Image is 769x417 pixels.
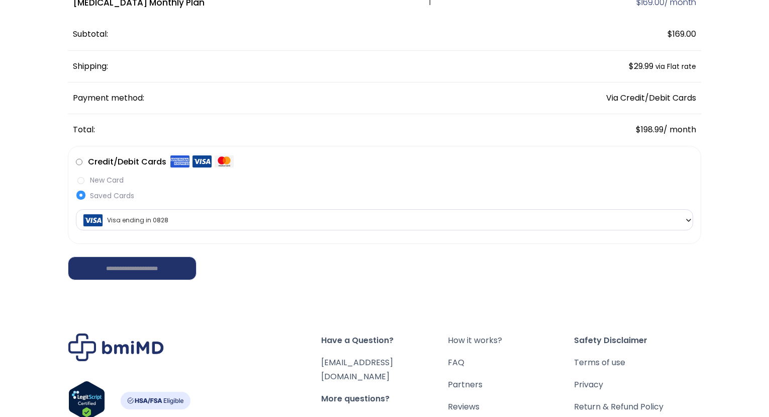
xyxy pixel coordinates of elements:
[484,82,701,114] td: Via Credit/Debit Cards
[574,378,701,392] a: Privacy
[667,28,696,40] span: 169.00
[76,191,693,201] label: Saved Cards
[76,175,693,186] label: New Card
[120,392,190,409] img: HSA-FSA
[448,333,574,348] a: How it works?
[636,124,663,135] span: 198.99
[68,19,484,50] th: Subtotal:
[88,154,234,170] label: Credit/Debit Cards
[79,210,690,231] span: Visa ending in 0828
[667,28,672,40] span: $
[76,209,693,230] span: Visa ending in 0828
[321,392,448,406] span: More questions?
[484,114,701,145] td: / month
[215,155,234,168] img: Mastercard
[448,356,574,370] a: FAQ
[193,155,212,168] img: Visa
[448,400,574,414] a: Reviews
[574,400,701,414] a: Return & Refund Policy
[321,357,393,382] a: [EMAIL_ADDRESS][DOMAIN_NAME]
[574,333,701,348] span: Safety Disclaimer
[68,333,164,361] img: Brand Logo
[655,62,696,71] small: via Flat rate
[629,60,653,72] span: 29.99
[170,155,189,168] img: Amex
[68,114,484,145] th: Total:
[448,378,574,392] a: Partners
[629,60,634,72] span: $
[574,356,701,370] a: Terms of use
[321,333,448,348] span: Have a Question?
[68,51,484,82] th: Shipping:
[636,124,641,135] span: $
[68,82,484,114] th: Payment method:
